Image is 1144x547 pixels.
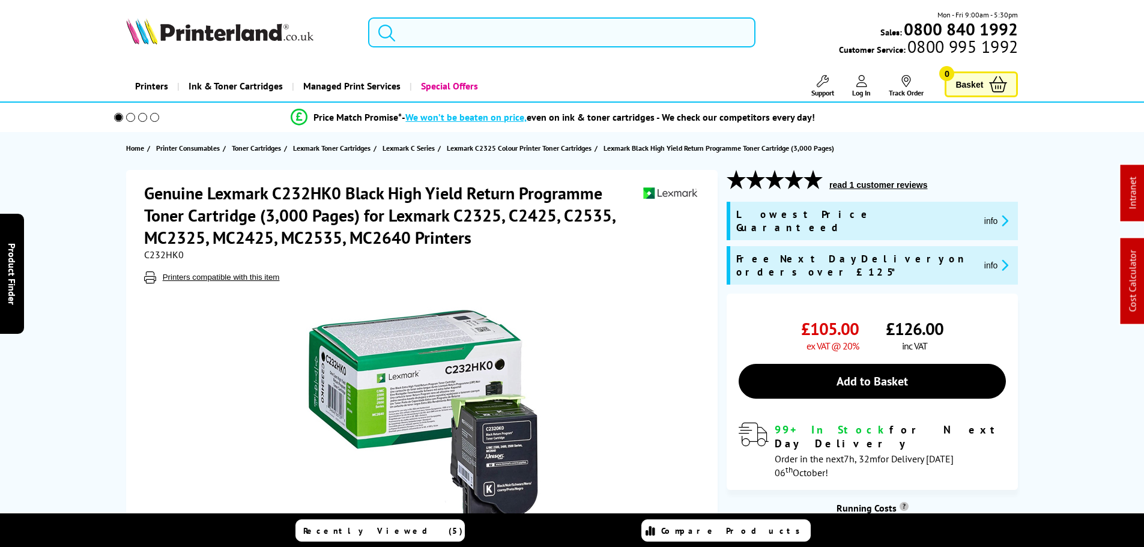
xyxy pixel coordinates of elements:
[826,180,931,190] button: read 1 customer reviews
[643,182,698,204] img: Lexmark
[902,23,1018,35] a: 0800 840 1992
[313,111,402,123] span: Price Match Promise*
[189,71,283,101] span: Ink & Toner Cartridges
[303,525,463,536] span: Recently Viewed (5)
[904,18,1018,40] b: 0800 840 1992
[232,142,281,154] span: Toner Cartridges
[785,464,793,475] sup: th
[156,142,223,154] a: Printer Consumables
[144,182,643,249] h1: Genuine Lexmark C232HK0 Black High Yield Return Programme Toner Cartridge (3,000 Pages) for Lexma...
[402,111,815,123] div: - even on ink & toner cartridges - We check our competitors every day!
[906,41,1018,52] span: 0800 995 1992
[739,364,1006,399] a: Add to Basket
[807,340,859,352] span: ex VAT @ 20%
[727,502,1018,514] div: Running Costs
[852,88,871,97] span: Log In
[981,214,1012,228] button: promo-description
[811,88,834,97] span: Support
[661,525,807,536] span: Compare Products
[383,142,438,154] a: Lexmark C Series
[405,111,527,123] span: We won’t be beaten on price,
[447,142,595,154] a: Lexmark C2325 Colour Printer Toner Cartridges
[811,75,834,97] a: Support
[852,75,871,97] a: Log In
[447,142,592,154] span: Lexmark C2325 Colour Printer Toner Cartridges
[98,107,1009,128] li: modal_Promise
[604,142,834,154] span: Lexmark Black High Yield Return Programme Toner Cartridge (3,000 Pages)
[144,249,184,261] span: C232HK0
[886,318,943,340] span: £126.00
[159,272,283,282] button: Printers compatible with this item
[736,208,975,234] span: Lowest Price Guaranteed
[177,71,292,101] a: Ink & Toner Cartridges
[736,252,975,279] span: Free Next Day Delivery on orders over £125*
[945,71,1018,97] a: Basket 0
[232,142,284,154] a: Toner Cartridges
[939,66,954,81] span: 0
[775,453,954,479] span: Order in the next for Delivery [DATE] 06 October!
[955,76,983,92] span: Basket
[383,142,435,154] span: Lexmark C Series
[801,318,859,340] span: £105.00
[902,340,927,352] span: inc VAT
[293,142,371,154] span: Lexmark Toner Cartridges
[880,26,902,38] span: Sales:
[839,41,1018,55] span: Customer Service:
[293,142,374,154] a: Lexmark Toner Cartridges
[126,18,354,47] a: Printerland Logo
[126,142,147,154] a: Home
[1127,177,1139,210] a: Intranet
[410,71,487,101] a: Special Offers
[981,258,1012,272] button: promo-description
[6,243,18,304] span: Product Finder
[306,307,541,543] img: Lexmark C232HK0 Black High Yield Return Programme Toner Cartridge (3,000 Pages)
[844,453,877,465] span: 7h, 32m
[775,423,889,437] span: 99+ In Stock
[126,142,144,154] span: Home
[156,142,220,154] span: Printer Consumables
[937,9,1018,20] span: Mon - Fri 9:00am - 5:30pm
[604,142,837,154] a: Lexmark Black High Yield Return Programme Toner Cartridge (3,000 Pages)
[900,502,909,511] sup: Cost per page
[739,423,1006,478] div: modal_delivery
[126,18,313,44] img: Printerland Logo
[1127,250,1139,312] a: Cost Calculator
[295,519,465,542] a: Recently Viewed (5)
[641,519,811,542] a: Compare Products
[292,71,410,101] a: Managed Print Services
[126,71,177,101] a: Printers
[889,75,924,97] a: Track Order
[775,423,1006,450] div: for Next Day Delivery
